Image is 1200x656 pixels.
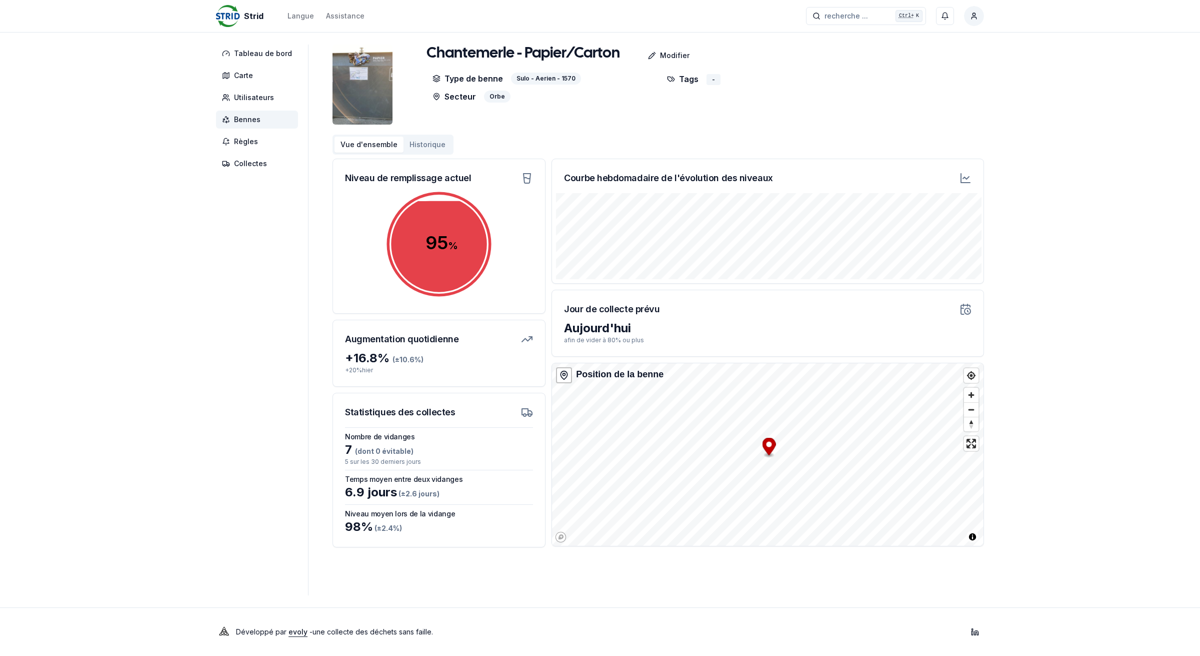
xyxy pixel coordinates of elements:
div: Position de la benne [576,367,663,381]
p: + 20 % hier [345,366,533,374]
div: 98 % [345,519,533,535]
a: Règles [216,133,302,151]
a: Mapbox logo [555,531,566,543]
span: recherche ... [824,11,868,21]
div: 6.9 jours [345,484,533,500]
a: Carte [216,67,302,85]
a: Modifier [620,46,697,66]
a: evoly [288,627,307,636]
span: (dont 0 évitable) [352,447,413,455]
button: Langue [287,10,314,22]
button: Toggle attribution [966,531,978,543]
span: Tableau de bord [234,49,292,59]
button: Vue d'ensemble [334,137,403,153]
span: Zoom out [964,403,978,417]
a: Bennes [216,111,302,129]
button: Find my location [964,368,978,383]
div: Sulo - Aerien - 1570 [511,73,581,85]
div: 7 [345,442,533,458]
span: Strid [244,10,263,22]
button: Zoom out [964,402,978,417]
p: Modifier [660,51,689,61]
p: Secteur [432,91,476,103]
img: Evoly Logo [216,624,232,640]
h3: Statistiques des collectes [345,405,455,419]
span: (± 10.6 %) [392,355,423,364]
span: (± 2.4 %) [373,524,402,532]
h3: Nombre de vidanges [345,432,533,442]
h3: Jour de collecte prévu [564,302,659,316]
a: Utilisateurs [216,89,302,107]
button: Enter fullscreen [964,436,978,451]
span: Utilisateurs [234,93,274,103]
a: Strid [216,10,267,22]
div: Aujourd'hui [564,320,971,336]
span: Règles [234,137,258,147]
div: Langue [287,11,314,21]
p: Développé par - une collecte des déchets sans faille . [236,625,433,639]
div: Map marker [762,438,776,458]
button: recherche ...Ctrl+K [806,7,926,25]
a: Tableau de bord [216,45,302,63]
span: Carte [234,71,253,81]
img: bin Image [332,45,392,125]
h1: Chantemerle - Papier/Carton [426,45,620,63]
button: Reset bearing to north [964,417,978,431]
h3: Niveau moyen lors de la vidange [345,509,533,519]
h3: Courbe hebdomadaire de l'évolution des niveaux [564,171,772,185]
a: Assistance [326,10,364,22]
img: Strid Logo [216,4,240,28]
canvas: Map [552,363,985,546]
button: Zoom in [964,388,978,402]
p: Tags [667,73,698,85]
span: Collectes [234,159,267,169]
div: + 16.8 % [345,350,533,366]
p: 5 sur les 30 derniers jours [345,458,533,466]
h3: Temps moyen entre deux vidanges [345,474,533,484]
button: Historique [403,137,451,153]
div: - [706,74,720,85]
p: afin de vider à 80% ou plus [564,336,971,344]
h3: Augmentation quotidienne [345,332,458,346]
span: Bennes [234,115,260,125]
p: Type de benne [432,73,503,85]
h3: Niveau de remplissage actuel [345,171,471,185]
a: Collectes [216,155,302,173]
span: (± 2.6 jours ) [397,489,439,498]
div: Orbe [484,91,510,103]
